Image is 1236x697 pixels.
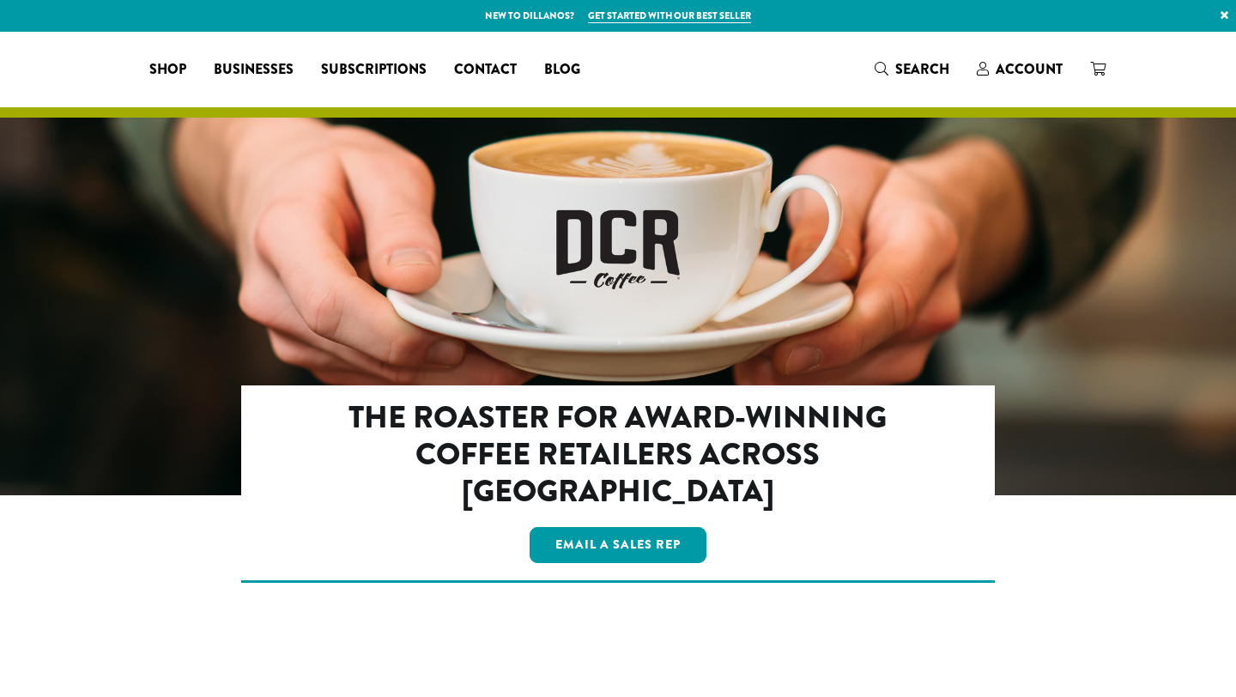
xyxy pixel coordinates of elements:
[530,527,706,563] a: Email a Sales Rep
[544,59,580,81] span: Blog
[321,59,427,81] span: Subscriptions
[214,59,294,81] span: Businesses
[136,56,200,83] a: Shop
[861,55,963,83] a: Search
[454,59,517,81] span: Contact
[588,9,751,23] a: Get started with our best seller
[895,59,949,79] span: Search
[996,59,1063,79] span: Account
[149,59,186,81] span: Shop
[316,399,921,511] h2: The Roaster for Award-Winning Coffee Retailers Across [GEOGRAPHIC_DATA]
